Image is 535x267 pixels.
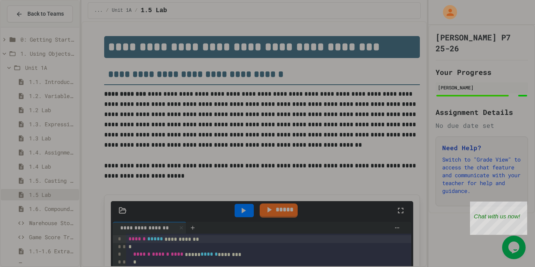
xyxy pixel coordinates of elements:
iframe: chat widget [502,236,527,259]
button: Back to Teams [7,5,73,22]
span: 1.5. Casting and Ranges of Values [29,176,76,185]
div: [PERSON_NAME] [438,84,526,91]
h2: Your Progress [436,67,528,78]
h2: Assignment Details [436,107,528,118]
span: Back to Teams [27,10,64,18]
span: Unit 1A [25,64,76,72]
span: Warehouse Stock Calculator [29,219,76,227]
span: 1.5 Lab [141,6,167,15]
iframe: chat widget [470,202,527,235]
span: Unit 1A [112,7,132,14]
span: 1.4. Assignment and Input [29,148,76,156]
span: 1.1-1.6 Extra Coding Practice [29,247,76,255]
div: No due date set [436,121,528,130]
span: 1.2. Variables and Data Types [29,92,76,100]
div: My Account [435,3,459,21]
span: Game Score Tracker [29,233,76,241]
span: / [135,7,137,14]
span: 1.2 Lab [29,106,76,114]
span: 1.5 Lab [29,191,76,199]
h1: [PERSON_NAME] P7 25-26 [436,32,528,54]
span: 0: Getting Started [20,35,76,44]
span: 1.3. Expressions and Output [New] [29,120,76,128]
p: Switch to "Grade View" to access the chat feature and communicate with your teacher for help and ... [442,156,521,195]
span: 1.1. Introduction to Algorithms, Programming, and Compilers [29,78,76,86]
h3: Need Help? [442,143,521,153]
span: 1. Using Objects and Methods [20,49,76,58]
span: ... [94,7,103,14]
span: / [106,7,108,14]
span: 1.4 Lab [29,162,76,171]
span: 1.6. Compound Assignment Operators [29,205,76,213]
span: 1.3 Lab [29,134,76,142]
